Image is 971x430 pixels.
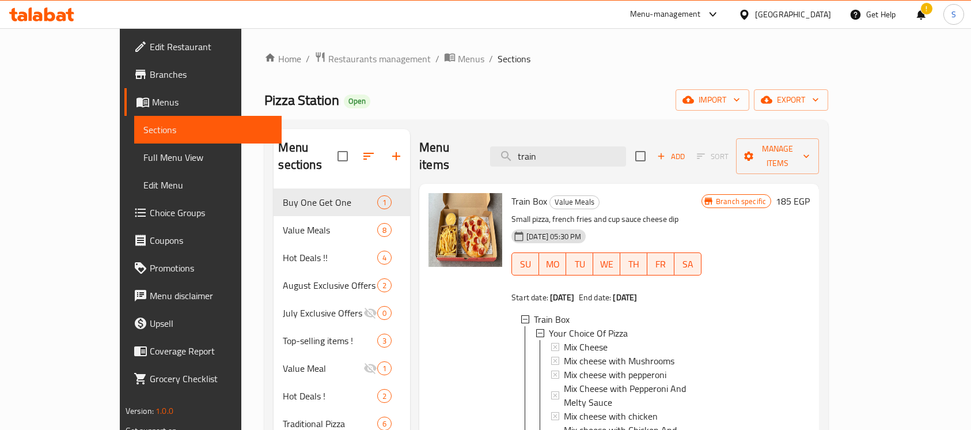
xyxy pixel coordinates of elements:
[377,361,392,375] div: items
[674,252,701,276] button: SA
[378,252,391,263] span: 4
[593,252,620,276] button: WE
[124,88,282,116] a: Menus
[564,382,692,409] span: Mix Cheese with Pepperoni And Melty Sauce
[150,261,273,275] span: Promotions
[150,289,273,303] span: Menu disclaimer
[711,196,771,207] span: Branch specific
[419,139,476,173] h2: Menu items
[124,365,282,393] a: Grocery Checklist
[655,150,686,163] span: Add
[652,256,670,273] span: FR
[274,327,410,354] div: Top-selling items !3
[274,244,410,271] div: Hot Deals !!4
[124,337,282,365] a: Coverage Report
[150,344,273,358] span: Coverage Report
[378,363,391,374] span: 1
[620,252,647,276] button: TH
[679,256,697,273] span: SA
[517,256,534,273] span: SU
[328,52,431,66] span: Restaurants management
[630,7,701,21] div: Menu-management
[571,256,589,273] span: TU
[264,51,828,66] nav: breadcrumb
[378,225,391,236] span: 8
[150,233,273,247] span: Coupons
[489,52,493,66] li: /
[124,227,282,254] a: Coupons
[763,93,819,107] span: export
[264,52,301,66] a: Home
[283,195,377,209] span: Buy One Get One
[579,290,611,305] span: End date:
[598,256,616,273] span: WE
[134,116,282,144] a: Sections
[522,231,586,242] span: [DATE] 05:30 PM
[283,278,377,292] span: August Exclusive Offers
[378,335,391,346] span: 3
[676,89,749,111] button: import
[951,8,956,21] span: S
[511,212,701,227] p: Small pizza, french fries and cup sauce cheese dip
[566,252,593,276] button: TU
[363,306,377,320] svg: Inactive section
[274,188,410,216] div: Buy One Get One1
[274,299,410,327] div: July Exclusive Offers0
[150,67,273,81] span: Branches
[544,256,562,273] span: MO
[150,372,273,386] span: Grocery Checklist
[143,123,273,137] span: Sections
[428,193,502,267] img: Train Box
[283,389,377,403] div: Hot Deals !
[564,368,666,382] span: Mix cheese with pepperoni
[378,197,391,208] span: 1
[550,195,599,209] span: Value Meals
[150,40,273,54] span: Edit Restaurant
[274,382,410,410] div: Hot Deals !2
[283,334,377,348] span: Top-selling items !
[134,144,282,171] a: Full Menu View
[278,139,337,173] h2: Menu sections
[444,51,484,66] a: Menus
[143,150,273,164] span: Full Menu View
[314,51,431,66] a: Restaurants management
[534,312,570,326] span: Train Box
[377,195,392,209] div: items
[755,8,831,21] div: [GEOGRAPHIC_DATA]
[776,193,810,209] h6: 185 EGP
[511,290,548,305] span: Start date:
[378,391,391,402] span: 2
[124,282,282,310] a: Menu disclaimer
[134,171,282,199] a: Edit Menu
[363,361,377,375] svg: Inactive section
[377,278,392,292] div: items
[754,89,828,111] button: export
[550,290,574,305] b: [DATE]
[625,256,643,273] span: TH
[685,93,740,107] span: import
[283,361,363,375] div: Value Meal
[306,52,310,66] li: /
[511,193,547,210] span: Train Box
[274,354,410,382] div: Value Meal1
[155,403,173,418] span: 1.0.0
[458,52,484,66] span: Menus
[152,95,273,109] span: Menus
[150,316,273,330] span: Upsell
[344,96,370,106] span: Open
[647,252,674,276] button: FR
[143,178,273,192] span: Edit Menu
[126,403,154,418] span: Version:
[378,308,391,319] span: 0
[511,252,539,276] button: SU
[745,142,810,171] span: Manage items
[377,389,392,403] div: items
[283,306,363,320] span: July Exclusive Offers
[377,251,392,265] div: items
[736,138,819,174] button: Manage items
[274,216,410,244] div: Value Meals8
[124,310,282,337] a: Upsell
[264,87,339,113] span: Pizza Station
[124,254,282,282] a: Promotions
[498,52,530,66] span: Sections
